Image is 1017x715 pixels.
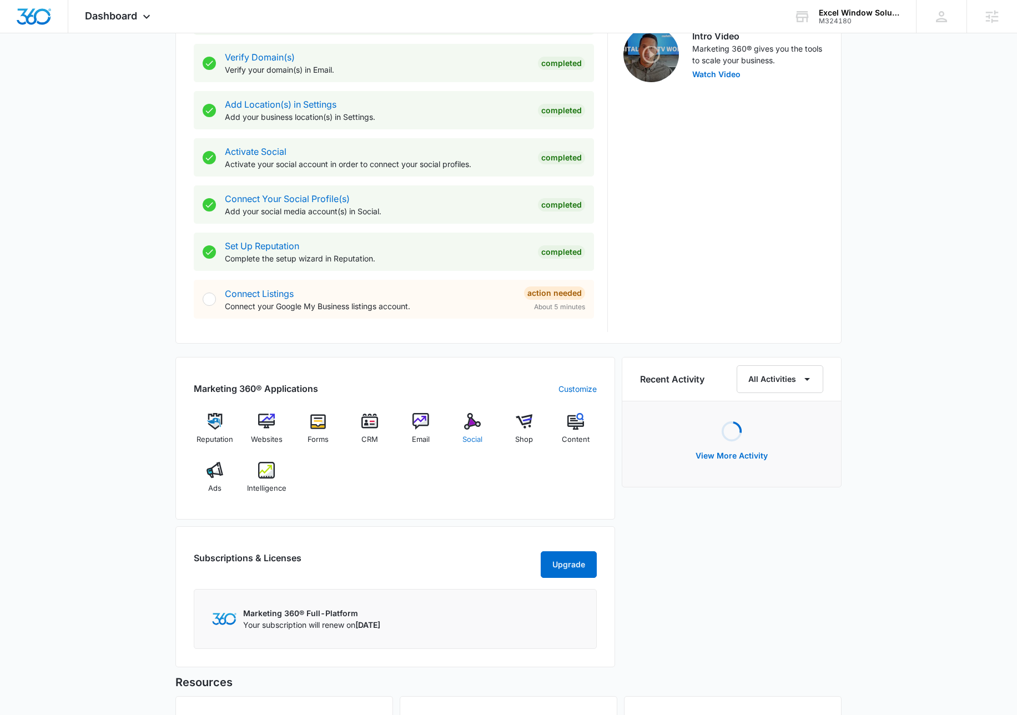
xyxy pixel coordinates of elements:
[558,383,597,395] a: Customize
[197,434,233,445] span: Reputation
[534,302,585,312] span: About 5 minutes
[462,434,482,445] span: Social
[692,29,823,43] h3: Intro Video
[538,104,585,117] div: Completed
[194,413,236,453] a: Reputation
[225,240,299,251] a: Set Up Reputation
[361,434,378,445] span: CRM
[503,413,546,453] a: Shop
[225,64,529,75] p: Verify your domain(s) in Email.
[538,151,585,164] div: Completed
[400,413,442,453] a: Email
[515,434,533,445] span: Shop
[225,288,294,299] a: Connect Listings
[737,365,823,393] button: All Activities
[225,52,295,63] a: Verify Domain(s)
[245,413,288,453] a: Websites
[245,462,288,502] a: Intelligence
[225,99,336,110] a: Add Location(s) in Settings
[412,434,430,445] span: Email
[554,413,597,453] a: Content
[225,205,529,217] p: Add your social media account(s) in Social.
[538,245,585,259] div: Completed
[251,434,283,445] span: Websites
[684,442,779,469] button: View More Activity
[451,413,494,453] a: Social
[247,483,286,494] span: Intelligence
[524,286,585,300] div: Action Needed
[208,483,221,494] span: Ads
[194,551,301,573] h2: Subscriptions & Licenses
[819,17,900,25] div: account id
[308,434,329,445] span: Forms
[562,434,590,445] span: Content
[692,71,741,78] button: Watch Video
[194,462,236,502] a: Ads
[175,674,842,691] h5: Resources
[225,193,350,204] a: Connect Your Social Profile(s)
[243,619,380,631] p: Your subscription will renew on
[541,551,597,578] button: Upgrade
[538,198,585,212] div: Completed
[243,607,380,619] p: Marketing 360® Full-Platform
[194,382,318,395] h2: Marketing 360® Applications
[225,253,529,264] p: Complete the setup wizard in Reputation.
[225,146,286,157] a: Activate Social
[623,27,679,82] img: Intro Video
[212,613,236,625] img: Marketing 360 Logo
[355,620,380,630] span: [DATE]
[692,43,823,66] p: Marketing 360® gives you the tools to scale your business.
[225,300,515,312] p: Connect your Google My Business listings account.
[348,413,391,453] a: CRM
[225,158,529,170] p: Activate your social account in order to connect your social profiles.
[640,372,704,386] h6: Recent Activity
[538,57,585,70] div: Completed
[297,413,340,453] a: Forms
[85,10,137,22] span: Dashboard
[225,111,529,123] p: Add your business location(s) in Settings.
[819,8,900,17] div: account name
